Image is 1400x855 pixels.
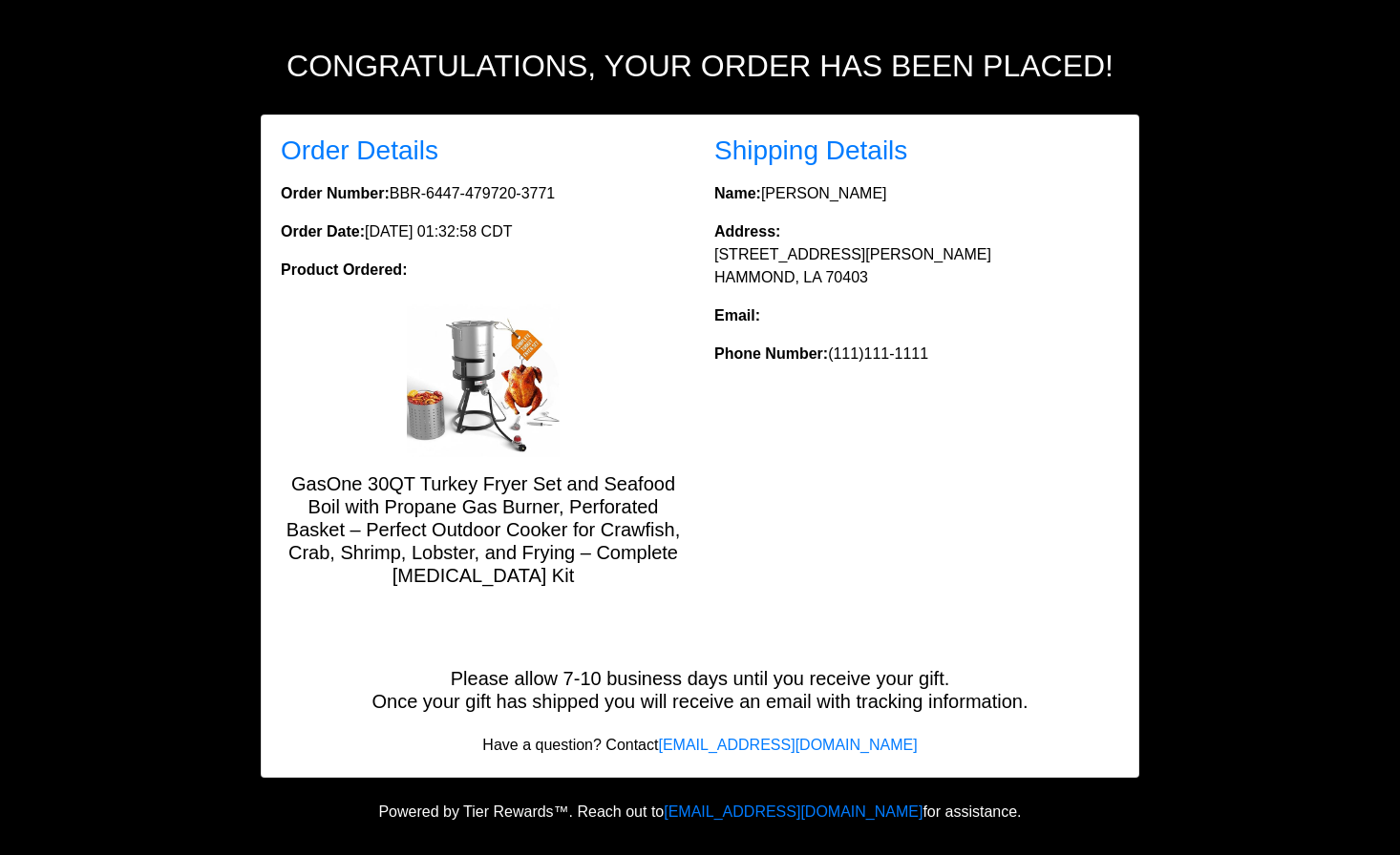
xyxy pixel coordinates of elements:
[658,737,917,753] a: [EMAIL_ADDRESS][DOMAIN_NAME]
[714,223,780,240] strong: Address:
[714,185,761,201] strong: Name:
[281,223,365,240] strong: Order Date:
[714,182,1119,205] p: [PERSON_NAME]
[714,307,760,323] strong: Email:
[664,803,923,820] a: [EMAIL_ADDRESS][DOMAIN_NAME]
[714,345,828,362] strong: Phone Number:
[378,803,1021,820] span: Powered by Tier Rewards™. Reach out to for assistance.
[714,220,1119,289] p: [STREET_ADDRESS][PERSON_NAME] HAMMOND, LA 70403
[170,48,1230,84] h2: Congratulations, your order has been placed!
[281,472,686,587] h5: GasOne 30QT Turkey Fryer Set and Seafood Boil with Propane Gas Burner, Perforated Basket – Perfec...
[714,135,1119,167] h3: Shipping Details
[281,182,686,205] p: BBR-6447-479720-3771
[407,304,560,457] img: GasOne 30QT Turkey Fryer Set and Seafood Boil with Propane Gas Burner, Perforated Basket – Perfec...
[281,135,686,167] h3: Order Details
[714,343,1119,365] p: (111)111-1111
[262,667,1138,690] h5: Please allow 7-10 business days until you receive your gift.
[262,690,1138,713] h5: Once your gift has shipped you will receive an email with tracking information.
[281,261,407,278] strong: Product Ordered:
[281,220,686,243] p: [DATE] 01:32:58 CDT
[262,736,1138,754] h6: Have a question? Contact
[281,185,390,201] strong: Order Number:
